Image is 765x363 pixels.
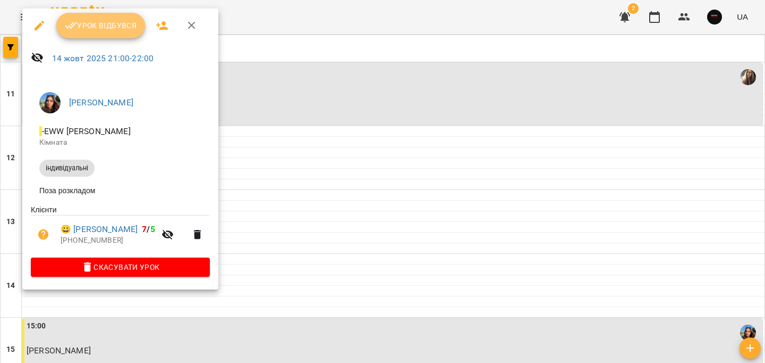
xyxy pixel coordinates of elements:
[31,222,56,247] button: Візит ще не сплачено. Додати оплату?
[39,163,95,173] span: індивідуальні
[31,181,210,200] li: Поза розкладом
[65,19,137,32] span: Урок відбувся
[39,126,133,136] span: - EWW [PERSON_NAME]
[61,235,155,246] p: [PHONE_NUMBER]
[56,13,146,38] button: Урок відбувся
[142,224,147,234] span: 7
[150,224,155,234] span: 5
[39,92,61,113] img: 11d839d777b43516e4e2c1a6df0945d0.jpeg
[52,53,154,63] a: 14 жовт 2025 21:00-22:00
[39,261,201,274] span: Скасувати Урок
[31,258,210,277] button: Скасувати Урок
[69,97,133,108] a: [PERSON_NAME]
[142,224,155,234] b: /
[31,204,210,258] ul: Клієнти
[39,137,201,148] p: Кімната
[61,223,138,236] a: 😀 [PERSON_NAME]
